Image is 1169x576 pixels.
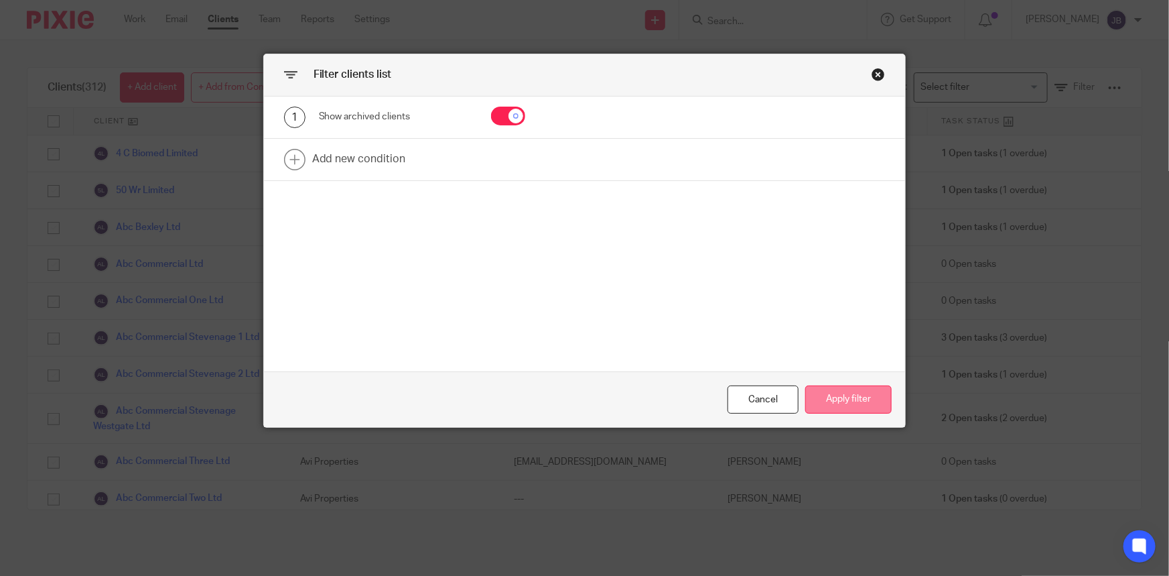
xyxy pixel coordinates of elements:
[728,386,799,414] div: Close this dialog window
[284,107,305,128] div: 1
[314,69,392,80] span: Filter clients list
[319,110,470,123] div: Show archived clients
[872,68,885,81] div: Close this dialog window
[805,386,892,414] button: Apply filter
